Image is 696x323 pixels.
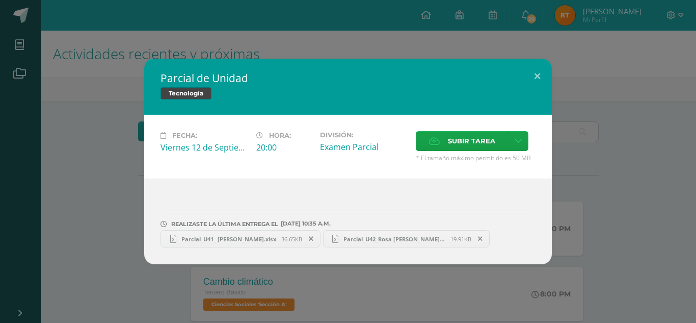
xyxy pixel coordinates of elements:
[171,220,278,228] span: REALIZASTE LA ÚLTIMA ENTREGA EL
[160,87,211,100] span: Tecnología
[448,132,495,151] span: Subir tarea
[320,131,408,139] label: División:
[320,141,408,153] div: Examen Parcial
[450,235,471,243] span: 19.91KB
[338,235,450,243] span: Parcial_U42_Rosa [PERSON_NAME].xlsx
[416,154,536,162] span: * El tamaño máximo permitido es 50 MB
[278,223,331,224] span: [DATE] 10:35 A.M.
[472,233,489,244] span: Remover entrega
[176,235,281,243] span: Parcial_U41_ [PERSON_NAME].xlsx
[172,132,197,139] span: Fecha:
[269,132,291,139] span: Hora:
[160,230,320,247] a: Parcial_U41_ [PERSON_NAME].xlsx 36.65KB
[160,142,248,153] div: Viernes 12 de Septiembre
[303,233,320,244] span: Remover entrega
[323,230,490,247] a: Parcial_U42_Rosa [PERSON_NAME].xlsx 19.91KB
[160,71,536,85] h2: Parcial de Unidad
[281,235,302,243] span: 36.65KB
[523,59,552,93] button: Close (Esc)
[256,142,312,153] div: 20:00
